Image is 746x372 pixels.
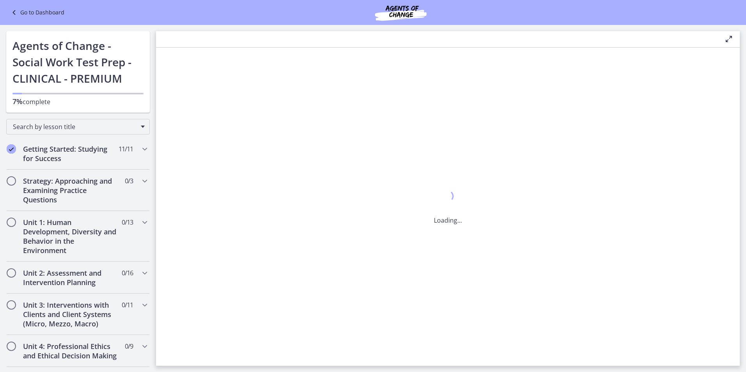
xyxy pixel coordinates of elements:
[12,97,23,106] span: 7%
[434,188,462,206] div: 1
[9,8,64,17] a: Go to Dashboard
[354,3,448,22] img: Agents of Change
[434,216,462,225] p: Loading...
[23,144,118,163] h2: Getting Started: Studying for Success
[12,37,144,87] h1: Agents of Change - Social Work Test Prep - CLINICAL - PREMIUM
[122,268,133,278] span: 0 / 16
[122,218,133,227] span: 0 / 13
[12,97,144,106] p: complete
[23,176,118,204] h2: Strategy: Approaching and Examining Practice Questions
[23,218,118,255] h2: Unit 1: Human Development, Diversity and Behavior in the Environment
[23,268,118,287] h2: Unit 2: Assessment and Intervention Planning
[23,342,118,360] h2: Unit 4: Professional Ethics and Ethical Decision Making
[125,176,133,186] span: 0 / 3
[6,119,150,135] div: Search by lesson title
[23,300,118,328] h2: Unit 3: Interventions with Clients and Client Systems (Micro, Mezzo, Macro)
[125,342,133,351] span: 0 / 9
[7,144,16,154] i: Completed
[13,122,137,131] span: Search by lesson title
[119,144,133,154] span: 11 / 11
[122,300,133,310] span: 0 / 11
